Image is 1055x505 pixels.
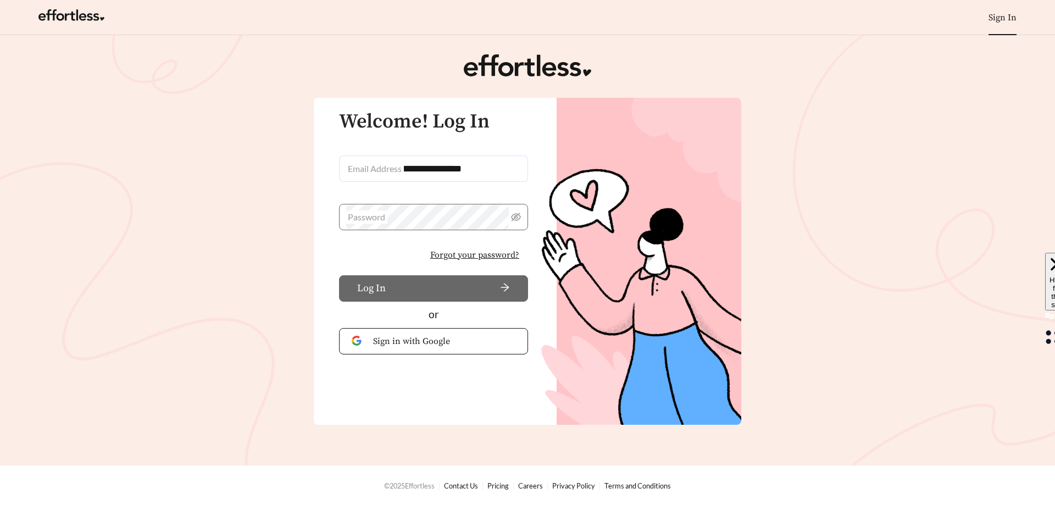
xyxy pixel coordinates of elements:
[552,481,595,490] a: Privacy Policy
[352,336,364,346] img: Google Authentication
[487,481,509,490] a: Pricing
[989,12,1017,23] a: Sign In
[604,481,671,490] a: Terms and Conditions
[339,275,528,302] button: Log Inarrow-right
[518,481,543,490] a: Careers
[430,248,519,262] span: Forgot your password?
[421,243,528,267] button: Forgot your password?
[444,481,478,490] a: Contact Us
[339,111,528,133] h3: Welcome! Log In
[339,328,528,354] button: Sign in with Google
[373,335,515,348] span: Sign in with Google
[339,307,528,323] div: or
[511,212,521,222] span: eye-invisible
[384,481,435,490] span: © 2025 Effortless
